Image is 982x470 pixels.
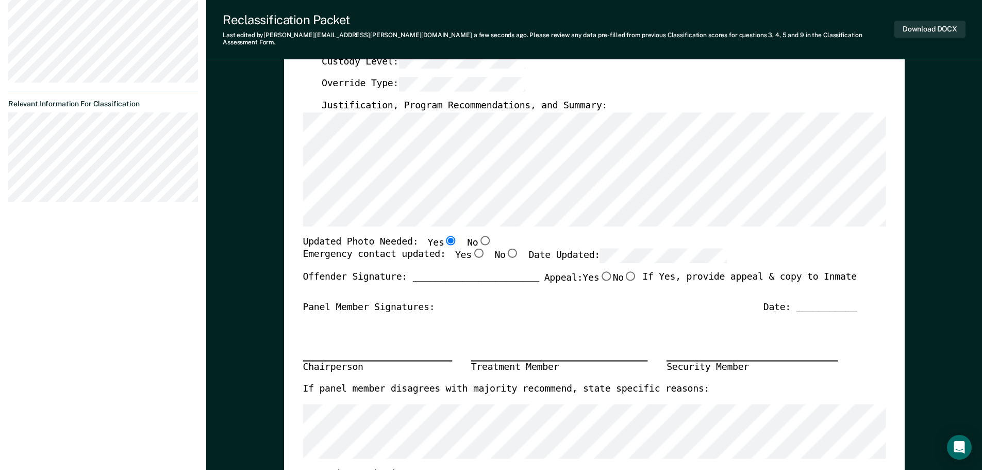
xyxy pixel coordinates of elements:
div: Security Member [667,361,838,374]
input: Yes [599,271,612,281]
div: Date: ___________ [763,301,856,314]
input: Yes [444,235,457,245]
div: Emergency contact updated: [303,249,727,271]
div: Chairperson [303,361,452,374]
label: Date Updated: [528,249,727,263]
input: Date Updated: [600,249,726,263]
label: Yes [455,249,485,263]
label: Override Type: [321,77,525,91]
div: Panel Member Signatures: [303,301,435,314]
button: Download DOCX [894,21,966,38]
label: No [612,271,637,285]
input: Yes [471,249,485,258]
dt: Relevant Information For Classification [8,100,198,108]
div: Open Intercom Messenger [947,435,972,460]
div: Treatment Member [471,361,647,374]
label: Yes [582,271,612,285]
label: If panel member disagrees with majority recommend, state specific reasons: [303,383,709,396]
label: No [494,249,519,263]
div: Last edited by [PERSON_NAME][EMAIL_ADDRESS][PERSON_NAME][DOMAIN_NAME] . Please review any data pr... [223,31,894,46]
label: Yes [427,235,457,249]
input: Override Type: [398,77,525,91]
label: Appeal: [544,271,637,293]
input: Custody Level: [398,54,525,69]
label: Justification, Program Recommendations, and Summary: [321,100,607,112]
label: Custody Level: [321,54,525,69]
input: No [478,235,491,245]
div: Updated Photo Needed: [303,235,491,249]
input: No [505,249,519,258]
span: a few seconds ago [474,31,527,39]
label: No [467,235,492,249]
div: Offender Signature: _______________________ If Yes, provide appeal & copy to Inmate [303,271,856,301]
div: Reclassification Packet [223,12,894,27]
input: No [624,271,637,281]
